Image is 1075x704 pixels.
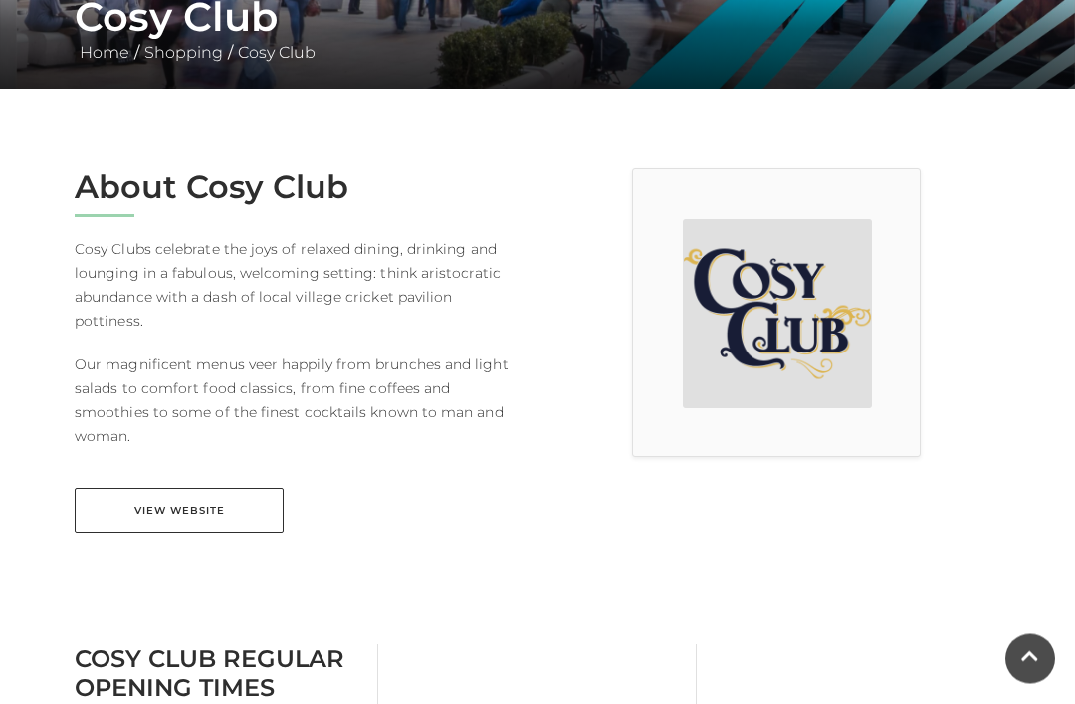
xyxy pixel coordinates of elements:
[75,645,362,703] h3: Cosy Club Regular Opening Times
[233,44,321,63] a: Cosy Club
[139,44,228,63] a: Shopping
[75,169,523,207] h2: About Cosy Club
[75,238,523,334] p: Cosy Clubs celebrate the joys of relaxed dining, drinking and lounging in a fabulous, welcoming s...
[75,353,523,449] p: Our magnificent menus veer happily from brunches and light salads to comfort food classics, from ...
[75,44,134,63] a: Home
[75,489,284,534] a: View Website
